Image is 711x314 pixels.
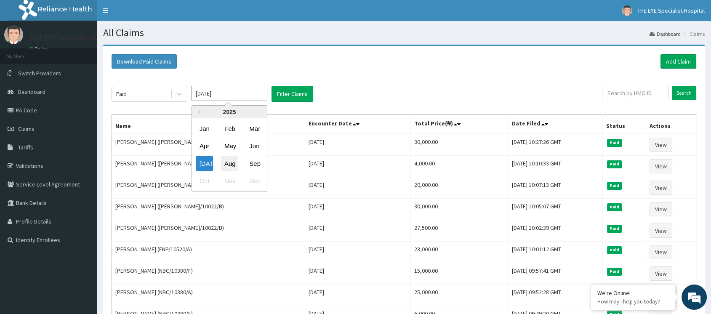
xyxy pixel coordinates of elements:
[650,138,672,152] a: View
[305,115,411,134] th: Encounter Date
[410,199,508,220] td: 30,000.00
[18,88,45,96] span: Dashboard
[597,289,669,297] div: We're Online!
[272,86,313,102] button: Filter Claims
[646,115,696,134] th: Actions
[196,121,213,136] div: Choose January 2025
[509,263,603,285] td: [DATE] 09:57:41 GMT
[637,7,705,14] span: THE EYE Specialist Hospital
[410,115,508,134] th: Total Price(₦)
[221,156,238,171] div: Choose August 2025
[305,156,411,177] td: [DATE]
[650,181,672,195] a: View
[509,199,603,220] td: [DATE] 10:05:07 GMT
[138,4,158,24] div: Minimize live chat window
[650,159,672,173] a: View
[650,266,672,281] a: View
[221,138,238,154] div: Choose May 2025
[305,177,411,199] td: [DATE]
[246,121,263,136] div: Choose March 2025
[246,156,263,171] div: Choose September 2025
[650,30,681,37] a: Dashboard
[410,263,508,285] td: 15,000.00
[410,242,508,263] td: 23,000.00
[509,134,603,156] td: [DATE] 10:27:26 GMT
[305,285,411,306] td: [DATE]
[672,86,696,100] input: Search
[18,144,33,151] span: Tariffs
[607,139,622,146] span: Paid
[305,220,411,242] td: [DATE]
[112,177,305,199] td: [PERSON_NAME] ([PERSON_NAME]/10022/F)
[305,199,411,220] td: [DATE]
[112,115,305,134] th: Name
[607,203,622,211] span: Paid
[410,285,508,306] td: 25,000.00
[660,54,696,69] a: Add Claim
[597,298,669,305] p: How may I help you today?
[192,106,267,118] div: 2025
[602,115,646,134] th: Status
[509,156,603,177] td: [DATE] 10:10:33 GMT
[607,225,622,232] span: Paid
[246,138,263,154] div: Choose June 2025
[410,156,508,177] td: 4,000.00
[49,100,116,185] span: We're online!
[4,25,23,44] img: User Image
[221,121,238,136] div: Choose February 2025
[112,220,305,242] td: [PERSON_NAME] ([PERSON_NAME]/10022/B)
[4,218,160,247] textarea: Type your message and hit 'Enter'
[112,134,305,156] td: [PERSON_NAME] ([PERSON_NAME]/10022/F)
[607,160,622,168] span: Paid
[103,27,705,38] h1: All Claims
[509,177,603,199] td: [DATE] 10:07:13 GMT
[196,156,213,171] div: Choose July 2025
[18,69,61,77] span: Switch Providers
[602,86,669,100] input: Search by HMO ID
[29,46,50,52] a: Online
[112,242,305,263] td: [PERSON_NAME] (ENP/10520/A)
[682,30,705,37] li: Claims
[410,220,508,242] td: 27,500.00
[112,263,305,285] td: [PERSON_NAME] (NBC/10380/F)
[29,34,120,42] p: THE EYE Specialist Hospital
[192,86,267,101] input: Select Month and Year
[112,285,305,306] td: [PERSON_NAME] (NBC/10380/A)
[44,47,141,58] div: Chat with us now
[509,115,603,134] th: Date Filed
[112,199,305,220] td: [PERSON_NAME] ([PERSON_NAME]/10022/B)
[112,156,305,177] td: [PERSON_NAME] ([PERSON_NAME]/10022/F)
[196,138,213,154] div: Choose April 2025
[622,5,632,16] img: User Image
[410,134,508,156] td: 30,000.00
[116,90,127,98] div: Paid
[192,120,267,190] div: month 2025-07
[607,246,622,254] span: Paid
[305,242,411,263] td: [DATE]
[650,202,672,216] a: View
[650,245,672,259] a: View
[509,242,603,263] td: [DATE] 10:01:12 GMT
[305,263,411,285] td: [DATE]
[650,224,672,238] a: View
[607,182,622,189] span: Paid
[509,285,603,306] td: [DATE] 09:52:28 GMT
[607,268,622,275] span: Paid
[196,110,200,114] button: Previous Year
[509,220,603,242] td: [DATE] 10:02:39 GMT
[18,125,35,133] span: Claims
[305,134,411,156] td: [DATE]
[112,54,177,69] button: Download Paid Claims
[410,177,508,199] td: 20,000.00
[16,42,34,63] img: d_794563401_company_1708531726252_794563401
